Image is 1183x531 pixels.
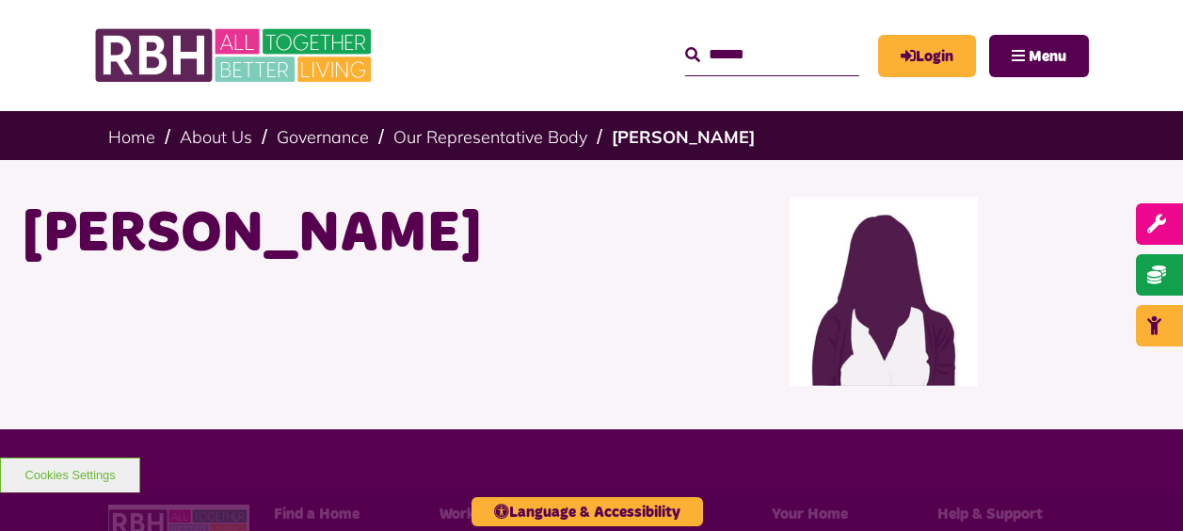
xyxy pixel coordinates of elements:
[180,126,252,148] a: About Us
[878,35,976,77] a: MyRBH
[989,35,1089,77] button: Navigation
[790,198,978,386] img: Female 3
[23,198,578,271] h1: [PERSON_NAME]
[1029,49,1066,64] span: Menu
[1098,446,1183,531] iframe: Netcall Web Assistant for live chat
[94,19,376,92] img: RBH
[612,126,755,148] a: [PERSON_NAME]
[393,126,587,148] a: Our Representative Body
[277,126,369,148] a: Governance
[108,126,155,148] a: Home
[472,497,703,526] button: Language & Accessibility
